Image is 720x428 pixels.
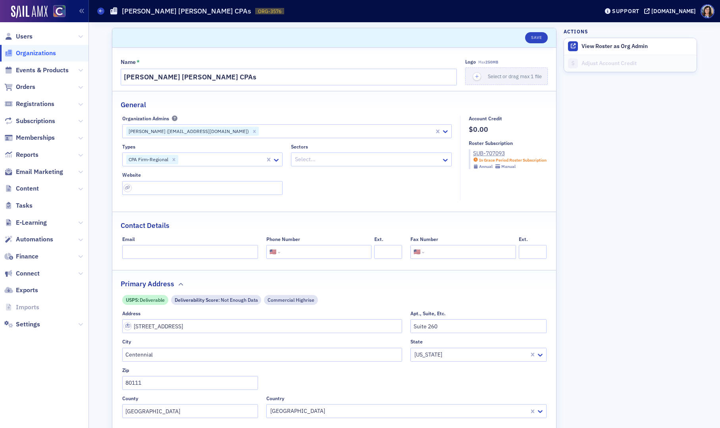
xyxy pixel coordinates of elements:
[122,339,131,345] div: City
[485,60,498,65] span: 250MB
[122,172,141,178] div: Website
[16,49,56,58] span: Organizations
[581,43,648,50] button: View Roster as Org Admin
[651,8,696,15] div: [DOMAIN_NAME]
[121,279,174,289] h2: Primary Address
[126,296,140,303] span: USPS :
[16,168,63,176] span: Email Marketing
[4,100,54,108] a: Registrations
[612,8,639,15] div: Support
[16,150,39,159] span: Reports
[16,201,33,210] span: Tasks
[4,49,56,58] a: Organizations
[478,60,498,65] span: Max
[122,395,138,401] div: County
[469,124,547,135] span: $0.00
[48,5,65,19] a: View Homepage
[16,133,55,142] span: Memberships
[469,140,513,146] div: Roster Subscription
[519,236,528,242] div: Ext.
[4,320,40,329] a: Settings
[53,5,65,17] img: SailAMX
[469,116,502,121] div: Account Credit
[122,295,168,305] div: USPS: Deliverable
[270,248,276,256] div: 🇺🇸
[465,67,548,85] button: Select or drag max 1 file
[169,155,178,164] div: Remove CPA Firm-Regional
[4,201,33,210] a: Tasks
[374,236,383,242] div: Ext.
[501,164,516,169] div: Manual
[701,4,714,18] span: Profile
[16,235,53,244] span: Automations
[122,116,169,121] div: Organization Admins
[291,144,308,150] div: Sectors
[16,66,69,75] span: Events & Products
[266,236,300,242] div: Phone Number
[16,83,35,91] span: Orders
[16,269,40,278] span: Connect
[121,100,146,110] h2: General
[564,55,697,72] a: Adjust Account Credit
[4,303,39,312] a: Imports
[4,252,39,261] a: Finance
[264,295,318,305] div: Commercial Highrise
[4,168,63,176] a: Email Marketing
[479,158,547,163] div: In Grace Period Roster Subscription
[564,28,588,35] h4: Actions
[4,218,47,227] a: E-Learning
[250,127,259,136] div: Remove Jeremy Ryan (jryan@wcrcpa.com)
[266,395,284,401] div: Country
[4,32,33,41] a: Users
[16,252,39,261] span: Finance
[4,133,55,142] a: Memberships
[465,59,476,65] div: Logo
[16,100,54,108] span: Registrations
[126,127,250,136] div: [PERSON_NAME] ([EMAIL_ADDRESS][DOMAIN_NAME])
[410,310,446,316] div: Apt., Suite, Etc.
[16,32,33,41] span: Users
[171,295,261,305] div: Deliverability Score: Not Enough Data
[410,236,438,242] div: Fax Number
[4,286,38,295] a: Exports
[4,117,55,125] a: Subscriptions
[137,59,140,66] abbr: This field is required
[16,218,47,227] span: E-Learning
[644,8,699,14] button: [DOMAIN_NAME]
[4,184,39,193] a: Content
[410,339,423,345] div: State
[175,296,221,303] span: Deliverability Score :
[4,83,35,91] a: Orders
[11,6,48,18] img: SailAMX
[16,286,38,295] span: Exports
[122,236,135,242] div: Email
[258,8,281,15] span: ORG-3576
[122,310,141,316] div: Address
[525,32,548,43] button: Save
[4,269,40,278] a: Connect
[16,303,39,312] span: Imports
[4,235,53,244] a: Automations
[122,6,251,16] h1: [PERSON_NAME] [PERSON_NAME] CPAs
[16,117,55,125] span: Subscriptions
[121,220,169,231] h2: Contact Details
[414,248,420,256] div: 🇺🇸
[122,144,135,150] div: Types
[4,150,39,159] a: Reports
[473,149,547,158] a: SUB-707093
[4,66,69,75] a: Events & Products
[122,367,129,373] div: Zip
[479,164,493,169] div: Annual
[121,59,136,66] div: Name
[16,184,39,193] span: Content
[126,155,169,164] div: CPA Firm-Regional
[581,60,693,67] div: Adjust Account Credit
[488,73,542,79] span: Select or drag max 1 file
[16,320,40,329] span: Settings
